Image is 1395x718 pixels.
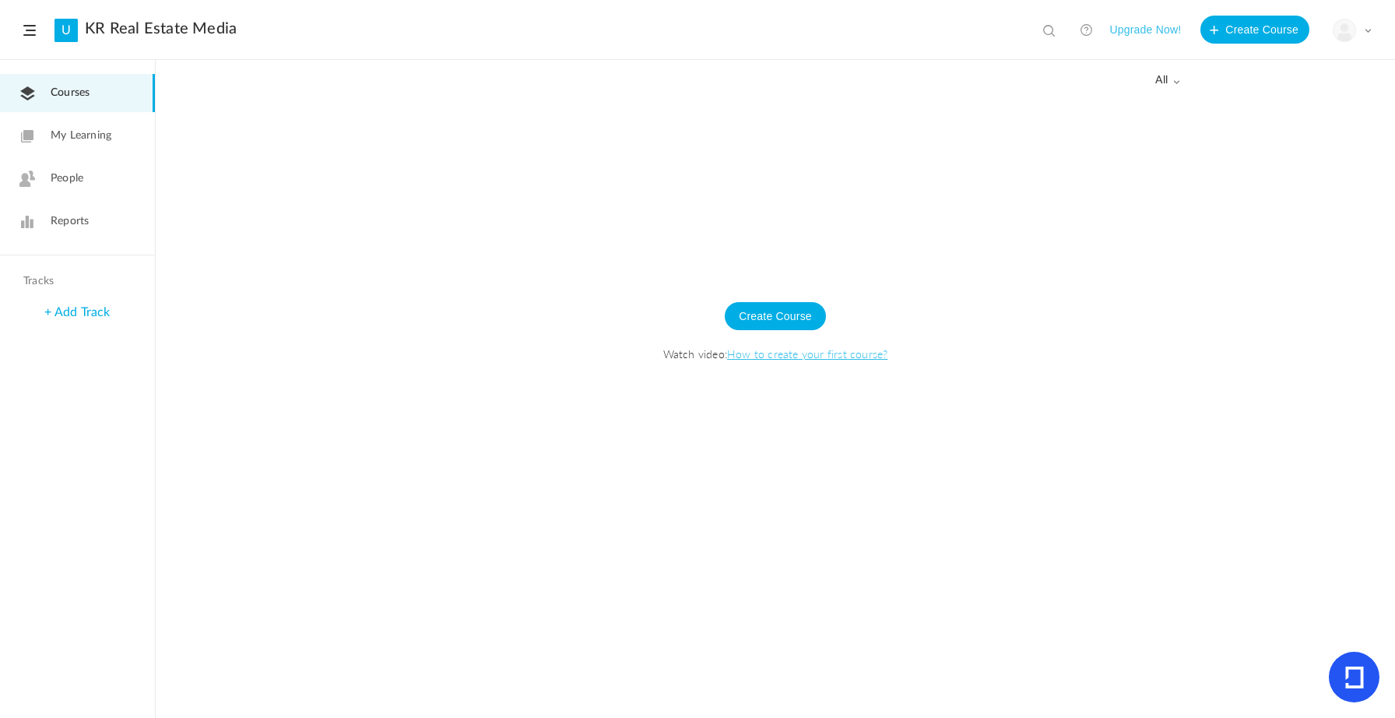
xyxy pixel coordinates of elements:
[51,128,111,144] span: My Learning
[51,85,90,101] span: Courses
[727,346,887,361] a: How to create your first course?
[51,171,83,187] span: People
[171,346,1379,361] span: Watch video:
[725,302,826,330] button: Create Course
[85,19,237,38] a: KR Real Estate Media
[54,19,78,42] a: U
[51,213,89,230] span: Reports
[1334,19,1355,41] img: user-image.png
[1155,74,1180,87] span: all
[23,275,128,288] h4: Tracks
[44,306,110,319] a: + Add Track
[1200,16,1309,44] button: Create Course
[1109,16,1181,44] button: Upgrade Now!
